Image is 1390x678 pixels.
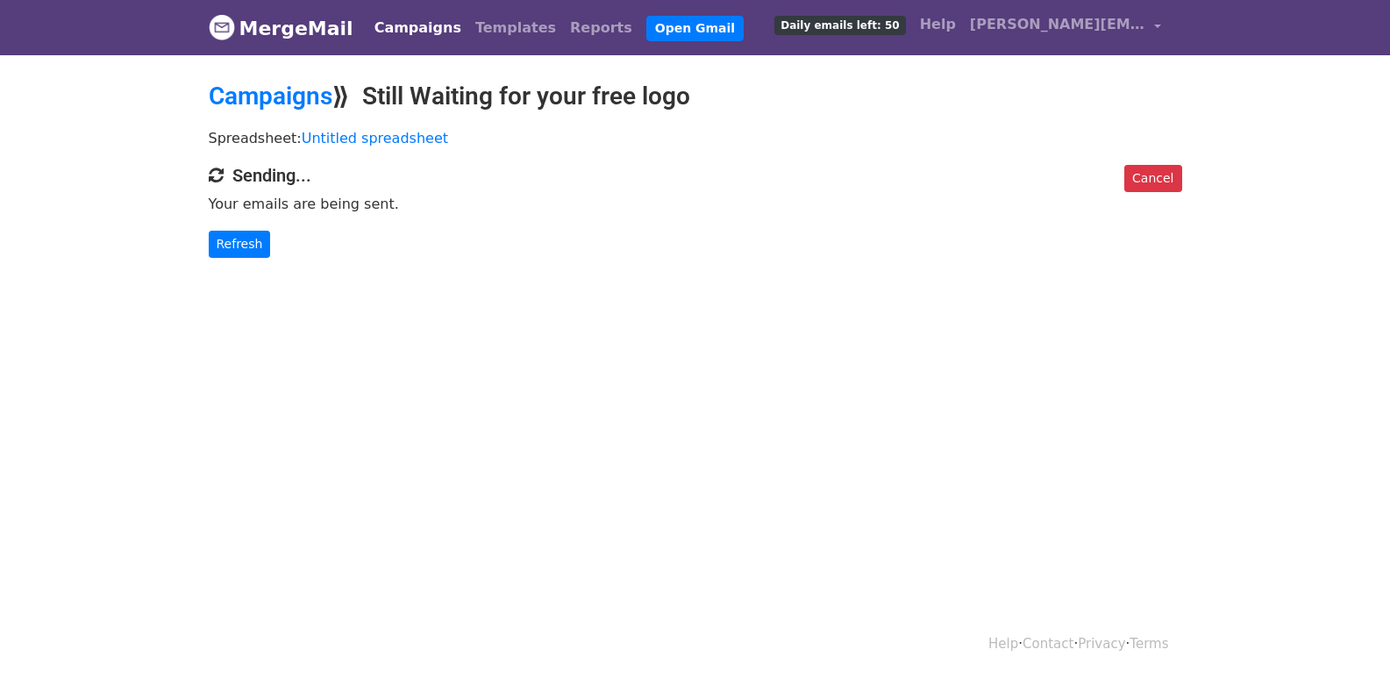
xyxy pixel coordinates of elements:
[302,130,448,146] a: Untitled spreadsheet
[209,10,353,46] a: MergeMail
[209,129,1182,147] p: Spreadsheet:
[1023,636,1073,652] a: Contact
[1124,165,1181,192] a: Cancel
[563,11,639,46] a: Reports
[209,231,271,258] a: Refresh
[767,7,912,42] a: Daily emails left: 50
[209,195,1182,213] p: Your emails are being sent.
[970,14,1145,35] span: [PERSON_NAME][EMAIL_ADDRESS][DOMAIN_NAME]
[209,14,235,40] img: MergeMail logo
[1130,636,1168,652] a: Terms
[367,11,468,46] a: Campaigns
[209,165,1182,186] h4: Sending...
[209,82,1182,111] h2: ⟫ Still Waiting for your free logo
[1078,636,1125,652] a: Privacy
[774,16,905,35] span: Daily emails left: 50
[963,7,1168,48] a: [PERSON_NAME][EMAIL_ADDRESS][DOMAIN_NAME]
[646,16,744,41] a: Open Gmail
[209,82,332,111] a: Campaigns
[913,7,963,42] a: Help
[468,11,563,46] a: Templates
[988,636,1018,652] a: Help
